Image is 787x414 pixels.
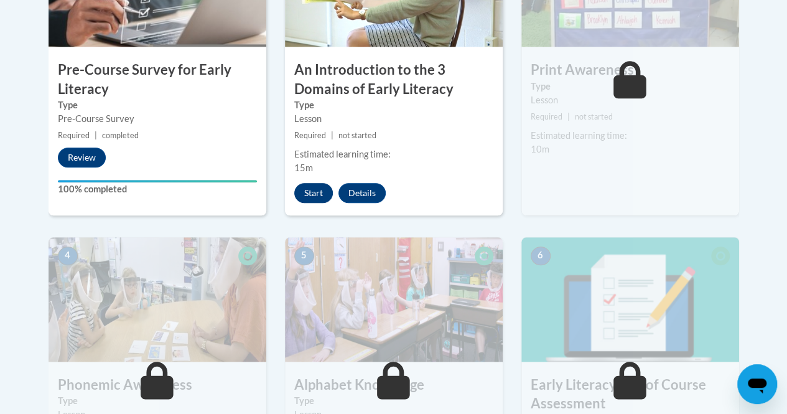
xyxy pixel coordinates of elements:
span: Required [531,112,562,121]
span: | [331,131,333,140]
h3: Pre-Course Survey for Early Literacy [49,60,266,99]
div: Estimated learning time: [531,129,730,143]
span: 4 [58,247,78,265]
div: Pre-Course Survey [58,112,257,126]
div: Lesson [294,112,493,126]
span: 5 [294,247,314,265]
span: 15m [294,162,313,173]
label: Type [58,394,257,408]
span: not started [575,112,613,121]
button: Start [294,183,333,203]
span: not started [338,131,376,140]
span: completed [102,131,139,140]
h3: Early Literacy End of Course Assessment [521,375,739,414]
img: Course Image [521,237,739,362]
h3: An Introduction to the 3 Domains of Early Literacy [285,60,503,99]
span: Required [58,131,90,140]
iframe: Button to launch messaging window [737,364,777,404]
span: 10m [531,144,549,154]
div: Lesson [531,93,730,107]
span: | [567,112,570,121]
label: Type [294,98,493,112]
label: 100% completed [58,182,257,196]
h3: Print Awareness [521,60,739,80]
label: Type [531,80,730,93]
label: Type [294,394,493,408]
span: 6 [531,247,551,265]
div: Your progress [58,180,257,182]
img: Course Image [49,237,266,362]
button: Review [58,148,106,167]
h3: Phonemic Awareness [49,375,266,395]
h3: Alphabet Knowledge [285,375,503,395]
span: | [95,131,97,140]
button: Details [338,183,386,203]
span: Required [294,131,326,140]
label: Type [58,98,257,112]
img: Course Image [285,237,503,362]
div: Estimated learning time: [294,148,493,161]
